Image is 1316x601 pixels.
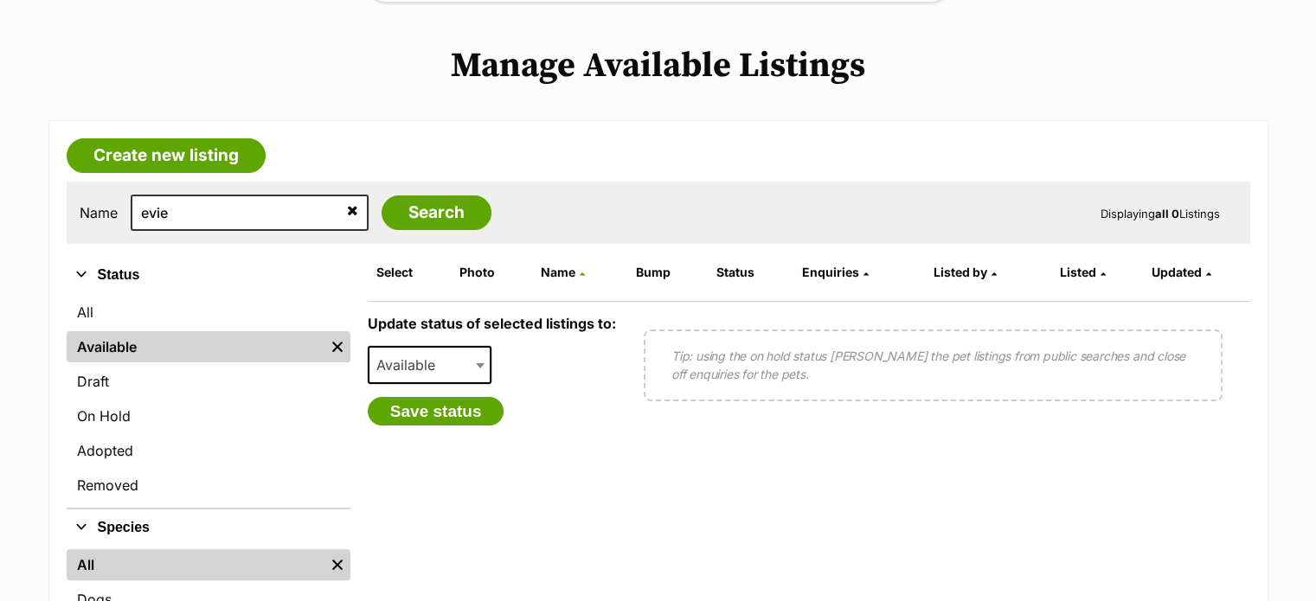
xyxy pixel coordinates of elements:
span: Listed [1060,265,1096,279]
th: Status [709,259,793,286]
a: All [67,549,324,580]
button: Status [67,264,350,286]
a: On Hold [67,400,350,432]
a: Available [67,331,324,362]
label: Name [80,205,118,221]
a: Updated [1152,265,1211,279]
a: Listed [1060,265,1106,279]
a: Create new listing [67,138,266,173]
span: Available [368,346,492,384]
a: Enquiries [802,265,869,279]
a: Adopted [67,435,350,466]
th: Select [369,259,451,286]
a: Remove filter [324,549,350,580]
p: Tip: using the on hold status [PERSON_NAME] the pet listings from public searches and close off e... [671,347,1195,383]
button: Species [67,516,350,539]
th: Bump [629,259,708,286]
a: Remove filter [324,331,350,362]
th: Photo [453,259,532,286]
span: Updated [1152,265,1202,279]
strong: all 0 [1155,207,1179,221]
div: Status [67,293,350,508]
span: Listed by [934,265,987,279]
span: Name [541,265,575,279]
label: Update status of selected listings to: [368,315,616,332]
a: Draft [67,366,350,397]
a: Listed by [934,265,997,279]
a: Name [541,265,585,279]
a: All [67,297,350,328]
input: Search [382,195,491,230]
span: Available [369,353,453,377]
a: Removed [67,470,350,501]
span: translation missing: en.admin.listings.index.attributes.enquiries [802,265,859,279]
button: Save status [368,397,504,426]
span: Displaying Listings [1101,207,1220,221]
